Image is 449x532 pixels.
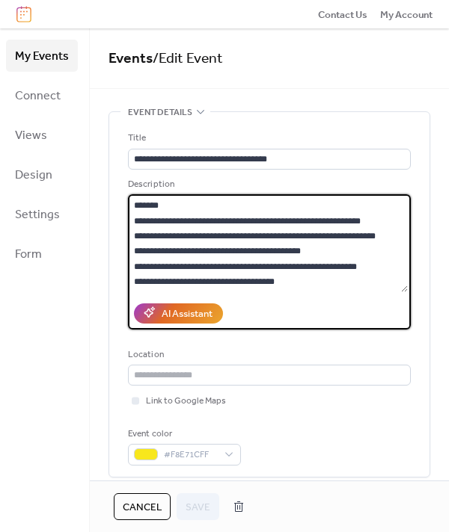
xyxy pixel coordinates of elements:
span: Design [15,164,52,187]
span: Connect [15,84,61,108]
a: Contact Us [318,7,367,22]
span: Views [15,124,47,147]
span: Link to Google Maps [146,394,226,409]
span: Settings [15,203,60,226]
div: Location [128,347,408,362]
a: Connect [6,79,78,111]
a: Settings [6,198,78,230]
span: Cancel [123,500,162,515]
a: Events [109,45,153,72]
button: AI Assistant [134,303,223,323]
span: Event details [128,105,192,120]
img: logo [16,6,31,22]
span: / Edit Event [153,45,223,72]
div: Event color [128,427,238,442]
span: #F8E71CFF [164,448,217,463]
div: Description [128,177,408,192]
div: Title [128,131,408,146]
span: Form [15,243,42,266]
div: AI Assistant [162,306,213,321]
span: My Events [15,45,69,68]
a: Form [6,238,78,270]
a: Views [6,119,78,151]
a: My Account [380,7,433,22]
a: Design [6,158,78,191]
a: My Events [6,40,78,72]
button: Cancel [114,493,171,520]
